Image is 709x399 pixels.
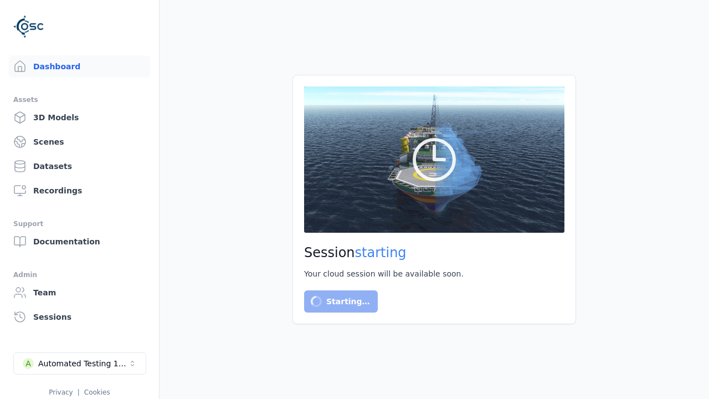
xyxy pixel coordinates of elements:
[9,106,150,129] a: 3D Models
[9,180,150,202] a: Recordings
[304,244,564,262] h2: Session
[13,268,146,282] div: Admin
[9,282,150,304] a: Team
[13,11,44,42] img: Logo
[304,268,564,279] div: Your cloud session will be available soon.
[9,55,150,78] a: Dashboard
[13,352,146,375] button: Select a workspace
[9,231,150,253] a: Documentation
[355,245,407,260] span: starting
[49,388,73,396] a: Privacy
[78,388,80,396] span: |
[13,217,146,231] div: Support
[84,388,110,396] a: Cookies
[9,155,150,177] a: Datasets
[38,358,128,369] div: Automated Testing 1 - Playwright
[13,93,146,106] div: Assets
[23,358,34,369] div: A
[9,306,150,328] a: Sessions
[9,131,150,153] a: Scenes
[304,290,378,313] button: Starting…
